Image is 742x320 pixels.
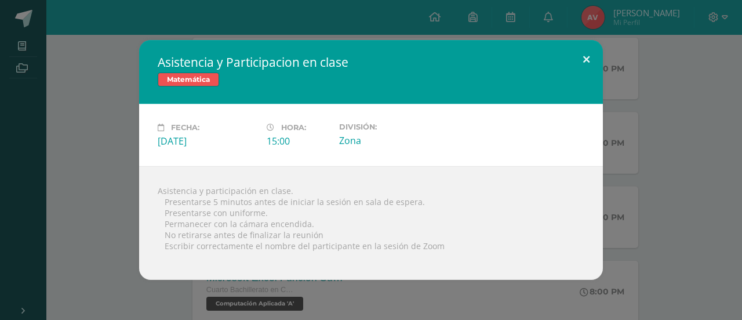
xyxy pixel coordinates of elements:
[281,123,306,132] span: Hora:
[339,134,439,147] div: Zona
[267,135,330,148] div: 15:00
[339,123,439,131] label: División:
[139,166,603,280] div: Asistencia y participación en clase.  Presentarse 5 minutos antes de iniciar la sesión en sala d...
[570,40,603,80] button: Close (Esc)
[158,54,584,70] h2: Asistencia y Participacion en clase
[158,135,257,148] div: [DATE]
[158,73,219,87] span: Matemática
[171,123,199,132] span: Fecha:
